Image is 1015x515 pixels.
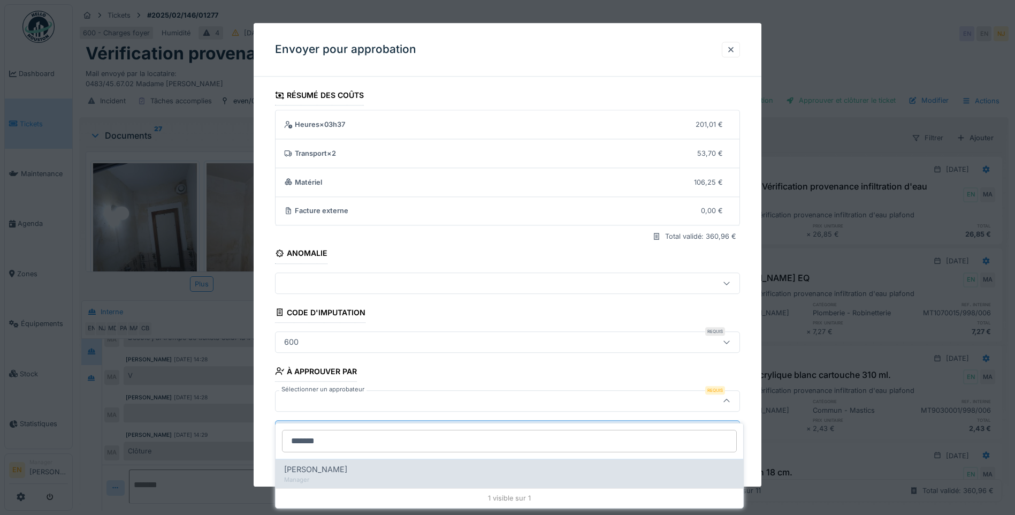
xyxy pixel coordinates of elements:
div: Facture externe [284,206,693,216]
div: Total validé: 360,96 € [665,232,736,242]
div: 600 [280,336,303,348]
div: Manager [284,475,735,484]
div: Code d'imputation [275,305,365,323]
div: Anomalie [275,246,327,264]
summary: Matériel106,25 € [280,172,735,192]
div: Résumé des coûts [275,87,364,105]
div: 201,01 € [696,119,723,130]
div: Requis [705,386,725,395]
div: Matériel [284,177,686,187]
div: 0,00 € [701,206,723,216]
div: Requis [705,327,725,336]
summary: Transport×253,70 € [280,143,735,163]
summary: Facture externe0,00 € [280,201,735,221]
div: Transport × 2 [284,148,689,158]
label: Sélectionner un approbateur [279,385,367,394]
div: 106,25 € [694,177,723,187]
span: [PERSON_NAME] [284,464,347,475]
summary: Heures×03h37201,01 € [280,115,735,134]
h3: Envoyer pour approbation [275,43,416,56]
div: Heures × 03h37 [284,119,688,130]
div: 53,70 € [697,148,723,158]
div: 1 visible sur 1 [276,488,743,508]
div: À approuver par [275,363,357,382]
